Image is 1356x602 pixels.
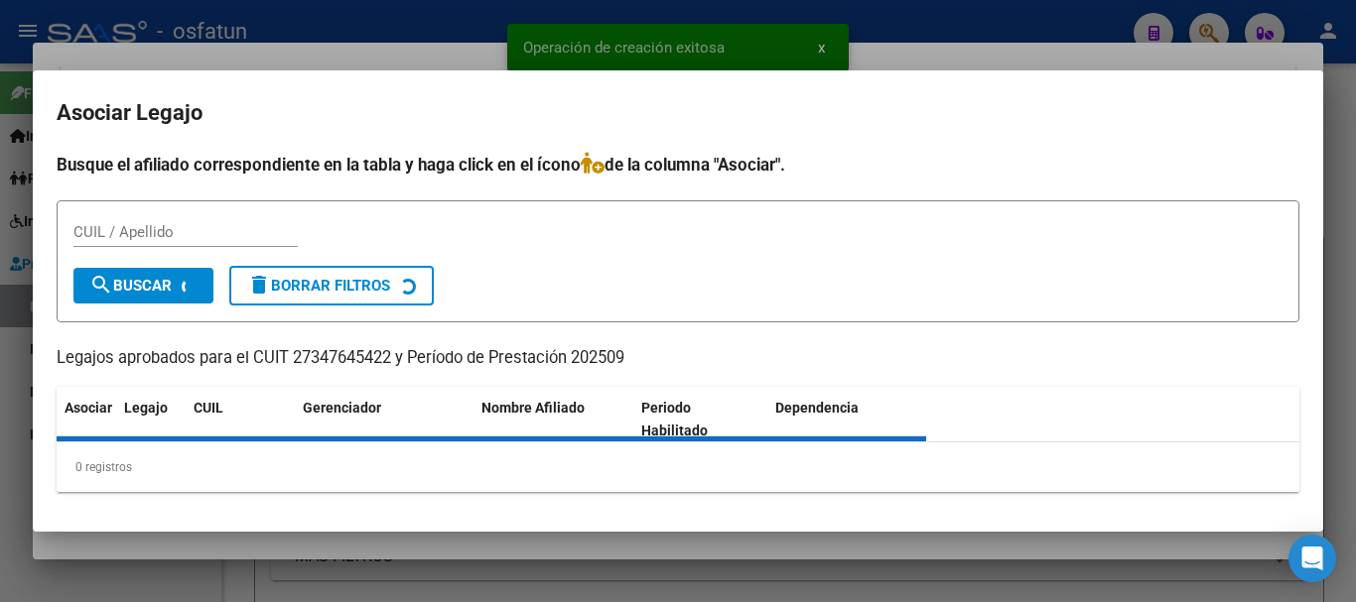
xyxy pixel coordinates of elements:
datatable-header-cell: Periodo Habilitado [633,387,767,452]
span: CUIL [194,400,223,416]
span: Gerenciador [303,400,381,416]
span: Legajo [124,400,168,416]
button: Buscar [73,268,213,303]
p: Legajos aprobados para el CUIT 27347645422 y Período de Prestación 202509 [57,346,1299,371]
datatable-header-cell: Nombre Afiliado [474,387,633,452]
span: Asociar [65,400,112,416]
div: 0 registros [57,442,1299,492]
mat-icon: delete [247,273,271,297]
span: Nombre Afiliado [481,400,585,416]
span: Dependencia [775,400,859,416]
datatable-header-cell: CUIL [186,387,295,452]
h4: Busque el afiliado correspondiente en la tabla y haga click en el ícono de la columna "Asociar". [57,152,1299,178]
button: Borrar Filtros [229,266,434,305]
span: Borrar Filtros [247,277,390,295]
datatable-header-cell: Gerenciador [295,387,474,452]
span: Buscar [89,277,172,295]
datatable-header-cell: Asociar [57,387,116,452]
datatable-header-cell: Dependencia [767,387,927,452]
mat-icon: search [89,273,113,297]
h2: Asociar Legajo [57,94,1299,132]
span: Periodo Habilitado [641,400,708,438]
div: Open Intercom Messenger [1288,535,1336,582]
datatable-header-cell: Legajo [116,387,186,452]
